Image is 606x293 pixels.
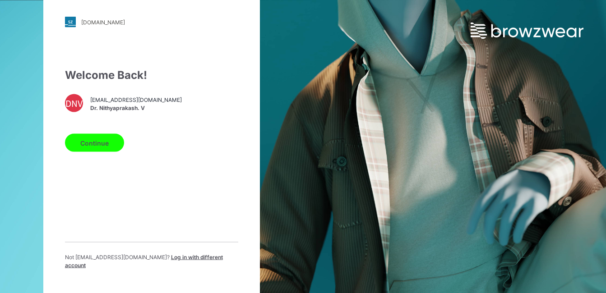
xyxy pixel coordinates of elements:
div: Welcome Back! [65,67,238,83]
a: [DOMAIN_NAME] [65,17,238,27]
img: browzwear-logo.e42bd6dac1945053ebaf764b6aa21510.svg [471,23,583,39]
button: Continue [65,134,124,152]
div: DNV [65,94,83,112]
div: [DOMAIN_NAME] [81,18,125,25]
img: stylezone-logo.562084cfcfab977791bfbf7441f1a819.svg [65,17,76,27]
p: Not [EMAIL_ADDRESS][DOMAIN_NAME] ? [65,253,238,270]
span: Dr. Nithyaprakash. V [90,104,182,112]
span: [EMAIL_ADDRESS][DOMAIN_NAME] [90,96,182,104]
